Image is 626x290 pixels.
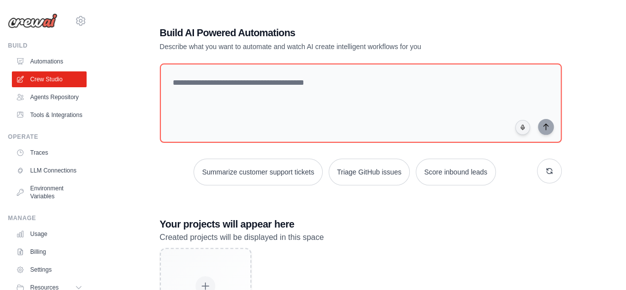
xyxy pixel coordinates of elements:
a: Agents Repository [12,89,87,105]
h3: Your projects will appear here [160,217,562,231]
a: Tools & Integrations [12,107,87,123]
a: Billing [12,244,87,260]
button: Click to speak your automation idea [515,120,530,135]
button: Score inbound leads [416,159,496,185]
div: Build [8,42,87,50]
div: Operate [8,133,87,141]
a: Settings [12,262,87,278]
a: Usage [12,226,87,242]
a: Environment Variables [12,180,87,204]
p: Describe what you want to automate and watch AI create intelligent workflows for you [160,42,492,52]
button: Get new suggestions [537,159,562,183]
a: LLM Connections [12,163,87,178]
div: Manage [8,214,87,222]
a: Traces [12,145,87,161]
button: Summarize customer support tickets [193,159,322,185]
h1: Build AI Powered Automations [160,26,492,40]
p: Created projects will be displayed in this space [160,231,562,244]
a: Crew Studio [12,71,87,87]
button: Triage GitHub issues [329,159,410,185]
a: Automations [12,54,87,69]
img: Logo [8,13,57,28]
